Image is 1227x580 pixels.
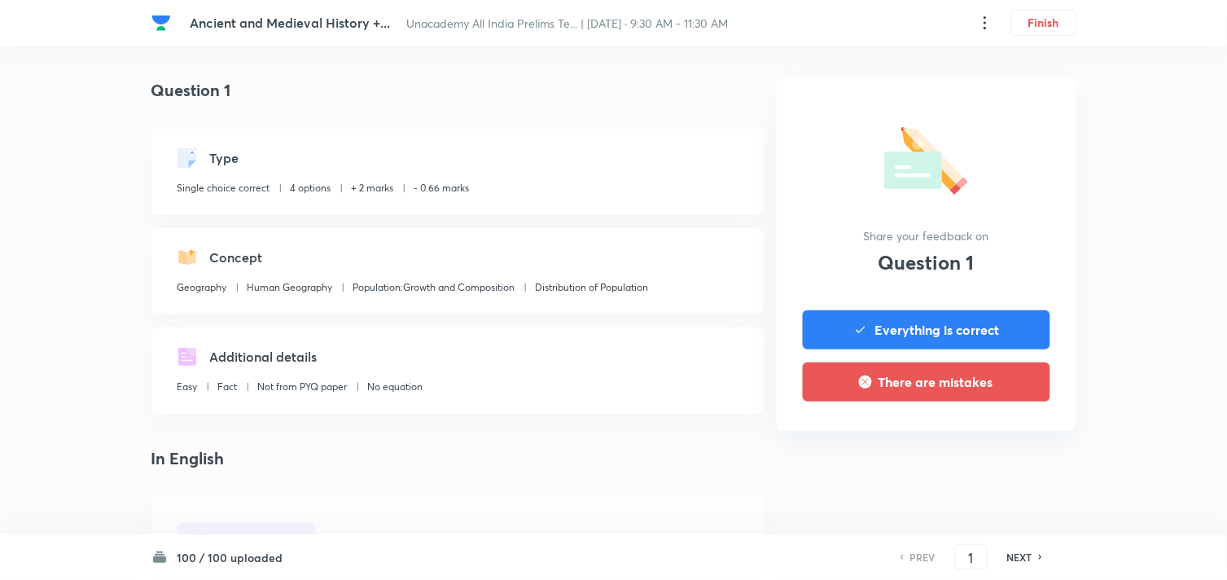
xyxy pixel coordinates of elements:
[1007,550,1032,565] h6: NEXT
[291,181,331,196] p: 4 options
[407,15,729,31] span: Unacademy All India Prelims Te... | [DATE] · 9:30 AM - 11:30 AM
[191,14,391,31] span: Ancient and Medieval History +...
[352,181,394,196] p: + 2 marks
[803,362,1050,402] button: There are mistakes
[151,78,764,103] h4: Question 1
[884,121,968,195] img: questionFeedback.svg
[151,446,764,471] h4: In English
[536,280,649,295] p: Distribution of Population
[151,13,177,33] a: Company Logo
[879,251,975,275] h3: Question 1
[177,248,197,267] img: questionConcept.svg
[910,550,936,565] h6: PREV
[177,380,198,394] p: Easy
[177,148,197,168] img: questionType.svg
[353,280,515,295] p: Population:Growth and Composition
[368,380,423,394] p: No equation
[218,380,238,394] p: Fact
[177,280,227,295] p: Geography
[210,248,263,267] h5: Concept
[177,549,283,566] h6: 100 / 100 uploaded
[177,347,197,367] img: questionDetails.svg
[248,280,333,295] p: Human Geography
[803,310,1050,349] button: Everything is correct
[864,227,989,244] p: Share your feedback on
[1011,10,1076,36] button: Finish
[151,13,171,33] img: Company Logo
[414,181,470,196] p: - 0.66 marks
[177,181,270,196] p: Single choice correct
[210,347,318,367] h5: Additional details
[258,380,348,394] p: Not from PYQ paper
[210,148,239,168] h5: Type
